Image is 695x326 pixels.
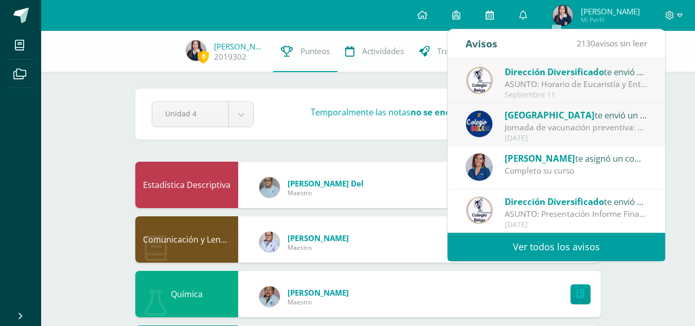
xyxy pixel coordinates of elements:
[466,197,493,224] img: 544bf8086bc8165e313644037ea68f8d.png
[311,107,536,118] h3: Temporalmente las notas .
[466,67,493,94] img: 544bf8086bc8165e313644037ea68f8d.png
[505,152,575,164] span: [PERSON_NAME]
[288,178,364,188] span: [PERSON_NAME] del
[259,232,280,252] img: 2ae3b50cfd2585439a92959790b77830.png
[581,6,640,16] span: [PERSON_NAME]
[505,65,648,78] div: te envió un aviso
[411,107,533,118] strong: no se encuentran disponibles
[505,165,648,177] div: Completo su curso
[135,162,238,208] div: Estadística Descriptiva
[198,50,209,63] span: 0
[259,286,280,307] img: f9f79b6582c409e48e29a3a1ed6b6674.png
[577,38,647,49] span: avisos sin leer
[288,188,364,197] span: Maestro
[259,177,280,198] img: 9bda7905687ab488ca4bd408901734b0.png
[135,271,238,317] div: Química
[505,122,648,133] div: Jornada de vacunación preventiva: Estimados Padres y Estimadas Madres de Familia: Deseándoles un ...
[288,298,349,306] span: Maestro
[505,208,648,220] div: ASUNTO: Presentación Informe Final del Seminario: ASUNTO: Presentación Informe Final del Seminari...
[466,29,497,58] div: Avisos
[466,153,493,181] img: dc8e5749d5cc5fa670e8d5c98426d2b3.png
[577,38,595,49] span: 2130
[581,15,640,24] span: Mi Perfil
[505,195,648,208] div: te envió un aviso
[214,52,246,62] a: 2019302
[362,46,404,57] span: Actividades
[505,220,648,229] div: [DATE]
[553,5,573,26] img: 0743a4542dd43305c16272a16641f2cc.png
[505,151,648,165] div: te asignó un comentario en 'Curso en línea' para 'Producción de Contenidos Digitales'
[437,46,478,57] span: Trayectoria
[273,31,337,72] a: Punteos
[505,91,648,99] div: Septiembre 11
[300,46,330,57] span: Punteos
[505,196,604,208] span: Dirección Diversificado
[186,40,206,61] img: 0743a4542dd43305c16272a16641f2cc.png
[288,287,349,298] span: [PERSON_NAME]
[505,108,648,122] div: te envió un aviso
[505,134,648,143] div: [DATE]
[505,109,595,121] span: [GEOGRAPHIC_DATA]
[505,78,648,90] div: ASUNTO: Horario de Eucaristía y Entrega Simbólica de Títulos: ASUNTO: Horario de Eucaristía y Ent...
[214,41,265,52] a: [PERSON_NAME]
[165,101,216,126] span: Unidad 4
[152,101,253,127] a: Unidad 4
[466,110,493,138] img: 919ad801bb7643f6f997765cf4083301.png
[288,243,349,252] span: Maestro
[288,233,349,243] span: [PERSON_NAME]
[505,66,604,78] span: Dirección Diversificado
[448,233,665,261] a: Ver todos los avisos
[337,31,412,72] a: Actividades
[135,216,238,263] div: Comunicación y Lenguaje L3 (Inglés Técnico) 5
[412,31,486,72] a: Trayectoria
